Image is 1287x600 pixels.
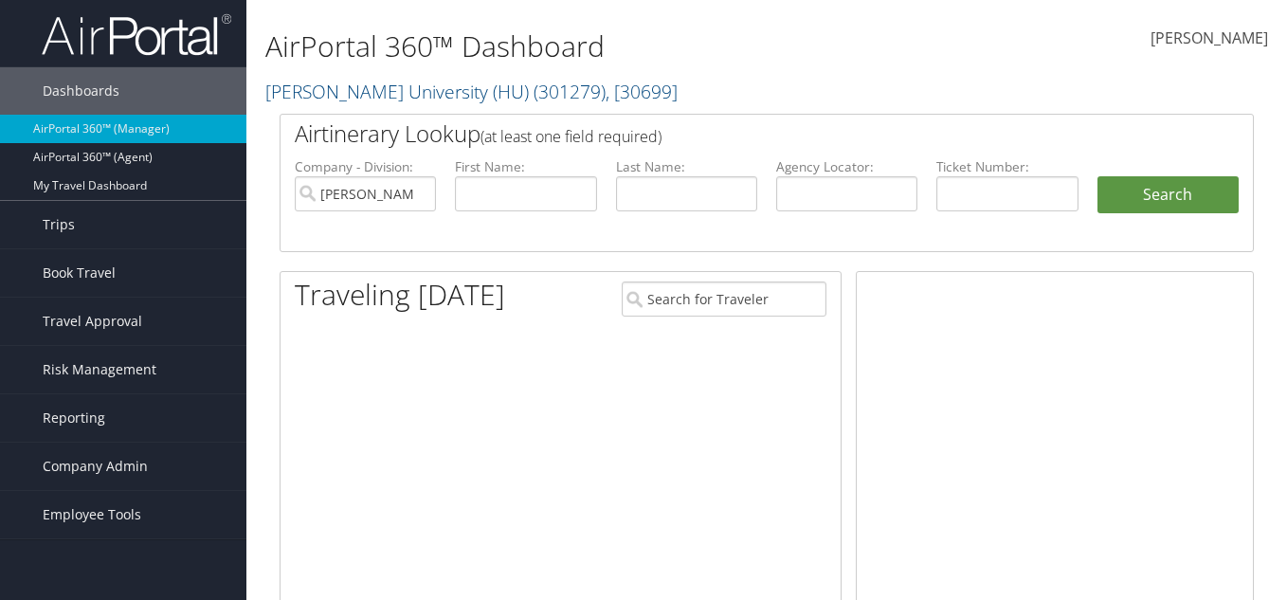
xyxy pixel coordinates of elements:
[265,79,678,104] a: [PERSON_NAME] University (HU)
[295,118,1158,150] h2: Airtinerary Lookup
[480,126,662,147] span: (at least one field required)
[455,157,596,176] label: First Name:
[295,157,436,176] label: Company - Division:
[43,394,105,442] span: Reporting
[622,282,826,317] input: Search for Traveler
[42,12,231,57] img: airportal-logo.png
[1151,9,1268,68] a: [PERSON_NAME]
[43,201,75,248] span: Trips
[1151,27,1268,48] span: [PERSON_NAME]
[43,346,156,393] span: Risk Management
[1097,176,1239,214] button: Search
[265,27,934,66] h1: AirPortal 360™ Dashboard
[43,249,116,297] span: Book Travel
[43,67,119,115] span: Dashboards
[776,157,917,176] label: Agency Locator:
[295,275,505,315] h1: Traveling [DATE]
[534,79,606,104] span: ( 301279 )
[616,157,757,176] label: Last Name:
[43,298,142,345] span: Travel Approval
[606,79,678,104] span: , [ 30699 ]
[43,491,141,538] span: Employee Tools
[936,157,1078,176] label: Ticket Number:
[43,443,148,490] span: Company Admin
